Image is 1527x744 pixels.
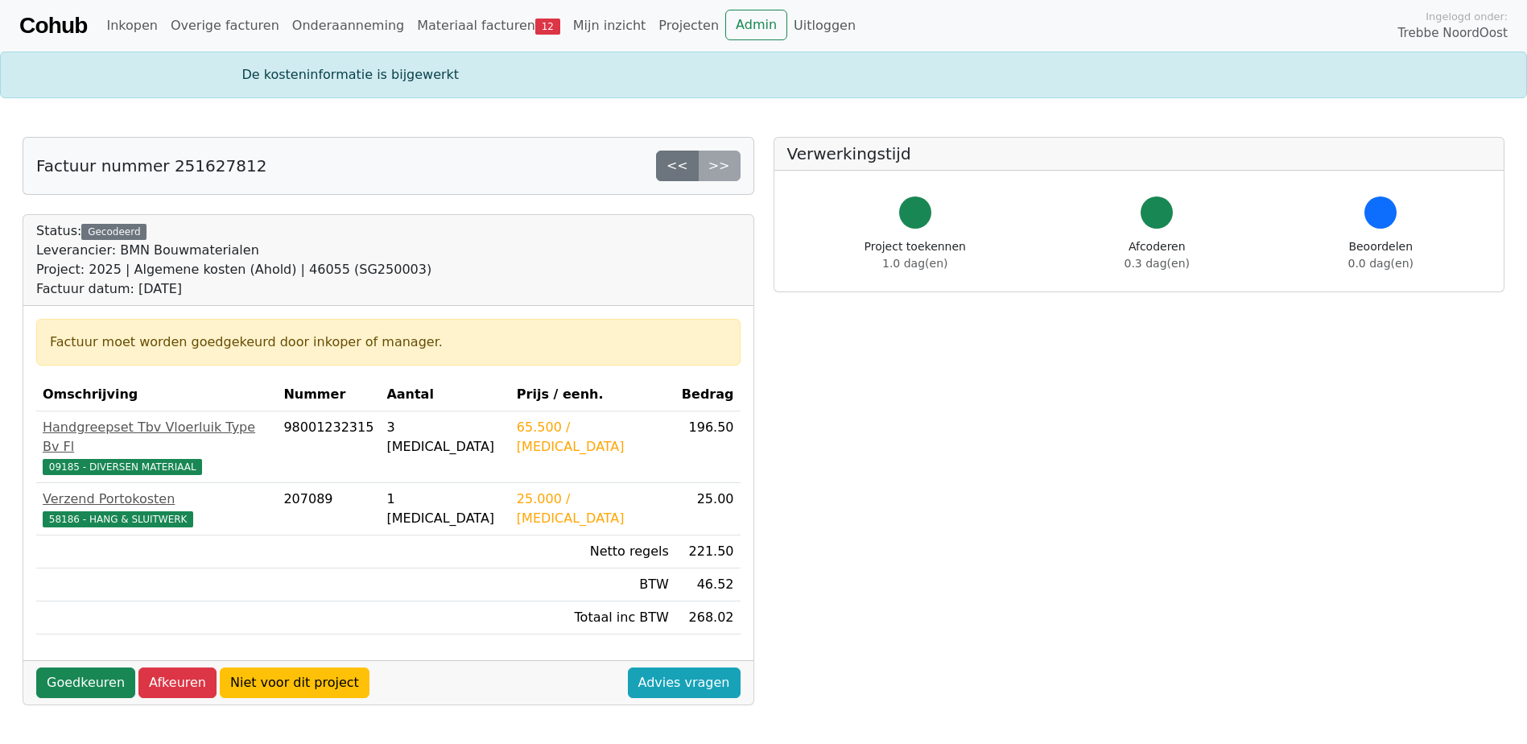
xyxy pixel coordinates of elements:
[517,490,669,528] div: 25.000 / [MEDICAL_DATA]
[43,490,270,509] div: Verzend Portokosten
[50,333,727,352] div: Factuur moet worden goedgekeurd door inkoper of manager.
[725,10,787,40] a: Admin
[675,411,741,483] td: 196.50
[411,10,567,42] a: Materiaal facturen12
[36,378,277,411] th: Omschrijving
[517,418,669,457] div: 65.500 / [MEDICAL_DATA]
[1348,257,1414,270] span: 0.0 dag(en)
[380,378,510,411] th: Aantal
[510,568,675,601] td: BTW
[652,10,725,42] a: Projecten
[865,238,966,272] div: Project toekennen
[535,19,560,35] span: 12
[510,378,675,411] th: Prijs / eenh.
[787,10,862,42] a: Uitloggen
[510,535,675,568] td: Netto regels
[277,378,380,411] th: Nummer
[286,10,411,42] a: Onderaanneming
[43,418,270,476] a: Handgreepset Tbv Vloerluik Type Bv Fl09185 - DIVERSEN MATERIAAL
[675,601,741,634] td: 268.02
[1125,257,1190,270] span: 0.3 dag(en)
[138,668,217,698] a: Afkeuren
[233,65,1295,85] div: De kosteninformatie is bijgewerkt
[220,668,369,698] a: Niet voor dit project
[675,378,741,411] th: Bedrag
[43,490,270,528] a: Verzend Portokosten58186 - HANG & SLUITWERK
[675,568,741,601] td: 46.52
[36,156,266,176] h5: Factuur nummer 251627812
[1348,238,1414,272] div: Beoordelen
[36,260,431,279] div: Project: 2025 | Algemene kosten (Ahold) | 46055 (SG250003)
[43,511,193,527] span: 58186 - HANG & SLUITWERK
[386,418,503,457] div: 3 [MEDICAL_DATA]
[1125,238,1190,272] div: Afcoderen
[628,668,741,698] a: Advies vragen
[36,221,431,299] div: Status:
[386,490,503,528] div: 1 [MEDICAL_DATA]
[43,418,270,457] div: Handgreepset Tbv Vloerluik Type Bv Fl
[656,151,699,181] a: <<
[277,411,380,483] td: 98001232315
[787,144,1492,163] h5: Verwerkingstijd
[36,279,431,299] div: Factuur datum: [DATE]
[36,241,431,260] div: Leverancier: BMN Bouwmaterialen
[675,483,741,535] td: 25.00
[81,224,147,240] div: Gecodeerd
[567,10,653,42] a: Mijn inzicht
[675,535,741,568] td: 221.50
[43,459,202,475] span: 09185 - DIVERSEN MATERIAAL
[277,483,380,535] td: 207089
[100,10,163,42] a: Inkopen
[19,6,87,45] a: Cohub
[1426,9,1508,24] span: Ingelogd onder:
[1398,24,1508,43] span: Trebbe NoordOost
[36,668,135,698] a: Goedkeuren
[882,257,947,270] span: 1.0 dag(en)
[510,601,675,634] td: Totaal inc BTW
[164,10,286,42] a: Overige facturen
